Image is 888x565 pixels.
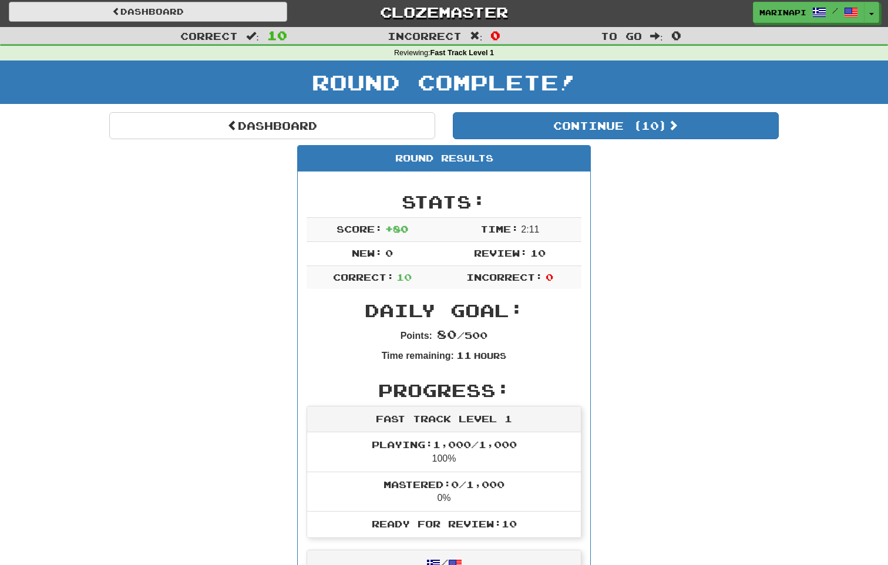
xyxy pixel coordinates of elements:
span: Score: [337,223,382,234]
span: Incorrect [388,30,462,42]
li: 100% [307,432,581,472]
span: Playing: 1,000 / 1,000 [372,439,517,450]
a: Clozemaster [305,2,583,22]
span: 2 : 11 [521,224,539,234]
span: Review: [474,247,527,258]
span: 11 [456,349,472,361]
span: Time: [480,223,519,234]
span: 80 [437,327,457,341]
h1: Round Complete! [4,70,884,94]
span: New: [352,247,382,258]
h2: Stats: [307,192,581,211]
h2: Daily Goal: [307,301,581,320]
span: 10 [396,271,412,282]
a: Dashboard [9,2,287,22]
span: 0 [671,28,681,42]
strong: Fast Track Level 1 [430,49,495,57]
span: Correct: [333,271,394,282]
span: 0 [546,271,553,282]
span: : [246,31,259,41]
span: 0 [385,247,393,258]
span: Ready for Review: 10 [372,518,517,529]
span: Correct [180,30,238,42]
small: Hours [474,351,506,361]
span: Mastered: 0 / 1,000 [384,479,504,490]
span: marinapi [759,7,806,18]
span: 10 [530,247,546,258]
span: : [470,31,483,41]
span: 10 [267,28,287,42]
span: / [832,6,838,15]
span: Incorrect: [466,271,543,282]
a: marinapi / [753,2,865,23]
strong: Points: [401,331,432,341]
span: : [650,31,663,41]
div: Round Results [298,146,590,171]
a: Dashboard [109,112,435,139]
button: Continue (10) [453,112,779,139]
span: + 80 [385,223,408,234]
strong: Time remaining: [382,351,454,361]
span: 0 [490,28,500,42]
div: Fast Track Level 1 [307,406,581,432]
span: To go [601,30,642,42]
h2: Progress: [307,381,581,400]
li: 0% [307,472,581,512]
span: / 500 [437,329,487,341]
